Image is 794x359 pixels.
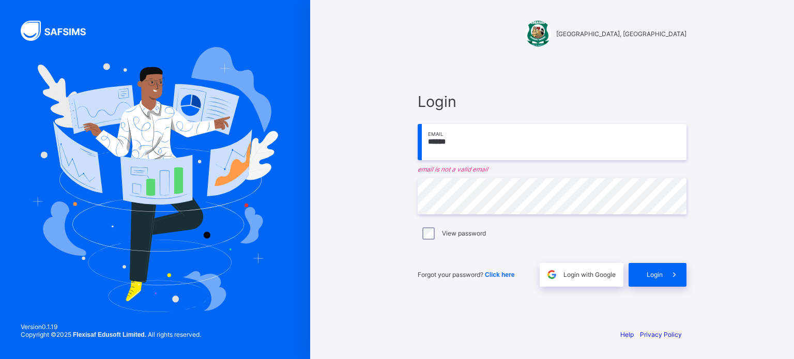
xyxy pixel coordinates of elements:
[418,165,686,173] em: email is not a valid email
[21,323,201,331] span: Version 0.1.19
[485,271,514,278] a: Click here
[21,21,98,41] img: SAFSIMS Logo
[546,269,558,280] img: google.396cfc9801f0270233282035f929180a.svg
[418,92,686,111] span: Login
[647,271,663,278] span: Login
[556,30,686,38] span: [GEOGRAPHIC_DATA], [GEOGRAPHIC_DATA]
[21,331,201,338] span: Copyright © 2025 All rights reserved.
[32,47,278,311] img: Hero Image
[73,331,146,338] strong: Flexisaf Edusoft Limited.
[640,331,682,338] a: Privacy Policy
[418,271,514,278] span: Forgot your password?
[442,229,486,237] label: View password
[563,271,616,278] span: Login with Google
[620,331,634,338] a: Help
